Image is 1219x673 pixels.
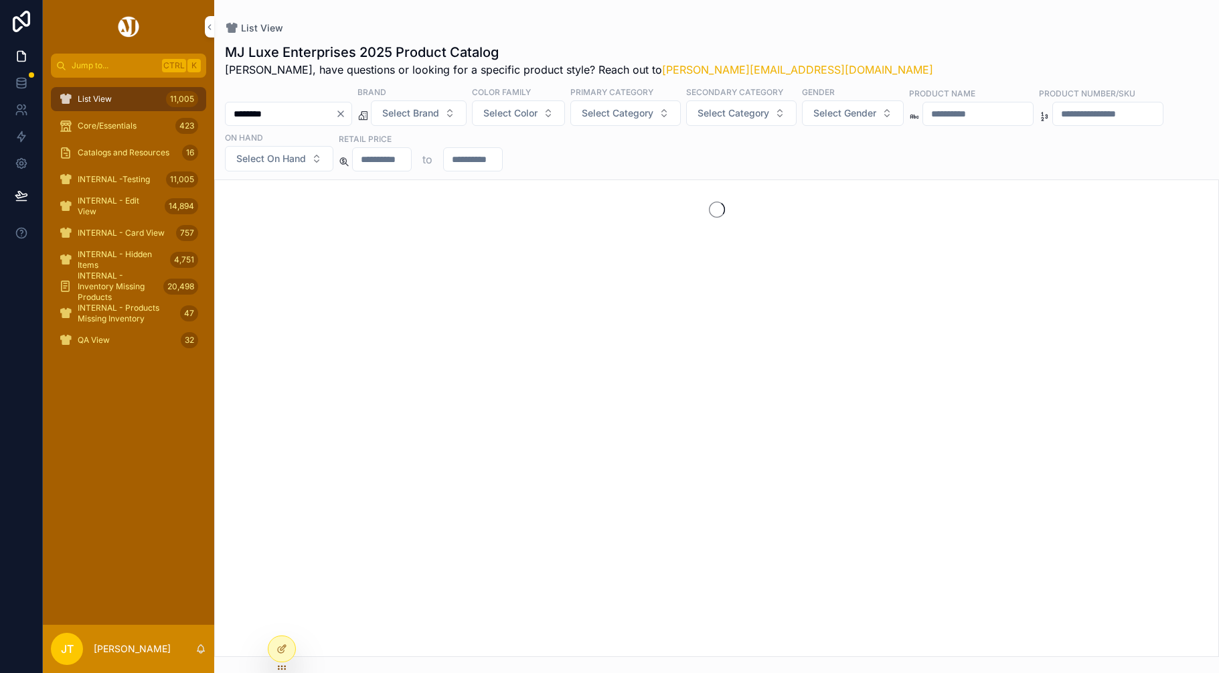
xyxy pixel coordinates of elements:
span: INTERNAL -Testing [78,174,150,185]
span: INTERNAL - Products Missing Inventory [78,303,175,324]
a: INTERNAL -Testing11,005 [51,167,206,192]
span: List View [78,94,112,104]
span: QA View [78,335,110,346]
div: 4,751 [170,252,198,268]
img: App logo [116,16,141,38]
label: Primary Category [570,86,653,98]
h1: MJ Luxe Enterprises 2025 Product Catalog [225,43,933,62]
a: QA View32 [51,328,206,352]
span: INTERNAL - Inventory Missing Products [78,271,158,303]
a: INTERNAL - Hidden Items4,751 [51,248,206,272]
label: On Hand [225,131,263,143]
p: [PERSON_NAME] [94,642,171,656]
button: Select Button [225,146,333,171]
button: Select Button [686,100,797,126]
label: Product Number/SKU [1039,87,1135,99]
a: INTERNAL - Card View757 [51,221,206,245]
button: Select Button [472,100,565,126]
div: 20,498 [163,279,198,295]
span: INTERNAL - Edit View [78,196,159,217]
span: K [189,60,199,71]
a: INTERNAL - Products Missing Inventory47 [51,301,206,325]
div: 14,894 [165,198,198,214]
div: 16 [182,145,198,161]
label: Color Family [472,86,531,98]
div: scrollable content [43,78,214,370]
a: Core/Essentials423 [51,114,206,138]
a: Catalogs and Resources16 [51,141,206,165]
button: Clear [335,108,351,119]
div: 47 [180,305,198,321]
span: JT [61,641,74,657]
label: Product Name [909,87,975,99]
button: Select Button [570,100,681,126]
label: Retail Price [339,133,392,145]
a: List View11,005 [51,87,206,111]
span: Catalogs and Resources [78,147,169,158]
button: Jump to...CtrlK [51,54,206,78]
span: Select Brand [382,106,439,120]
a: [PERSON_NAME][EMAIL_ADDRESS][DOMAIN_NAME] [662,63,933,76]
div: 11,005 [166,91,198,107]
div: 11,005 [166,171,198,188]
span: INTERNAL - Hidden Items [78,249,165,271]
button: Select Button [371,100,467,126]
a: List View [225,21,283,35]
span: [PERSON_NAME], have questions or looking for a specific product style? Reach out to [225,62,933,78]
span: INTERNAL - Card View [78,228,165,238]
span: Jump to... [72,60,157,71]
div: 757 [176,225,198,241]
span: Select Category [698,106,769,120]
span: Core/Essentials [78,121,137,131]
button: Select Button [802,100,904,126]
span: Select Color [483,106,538,120]
p: to [422,151,432,167]
span: Ctrl [162,59,186,72]
div: 32 [181,332,198,348]
label: Secondary Category [686,86,783,98]
span: Select Gender [813,106,876,120]
label: Brand [357,86,386,98]
a: INTERNAL - Inventory Missing Products20,498 [51,275,206,299]
span: Select On Hand [236,152,306,165]
label: Gender [802,86,835,98]
span: List View [241,21,283,35]
div: 423 [175,118,198,134]
a: INTERNAL - Edit View14,894 [51,194,206,218]
span: Select Category [582,106,653,120]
